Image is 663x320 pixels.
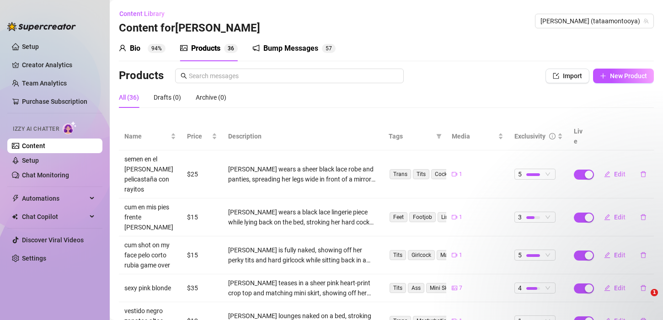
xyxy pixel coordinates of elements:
[182,123,223,150] th: Price
[119,44,126,52] span: user
[459,284,462,293] span: 7
[182,198,223,236] td: $15
[540,14,648,28] span: Andrea (tataamontooya)
[22,142,45,149] a: Content
[22,171,69,179] a: Chat Monitoring
[22,94,95,109] a: Purchase Subscription
[389,131,432,141] span: Tags
[7,22,76,31] img: logo-BBDzfeDw.svg
[187,131,210,141] span: Price
[22,80,67,87] a: Team Analytics
[632,289,654,311] iframe: Intercom live chat
[228,45,231,52] span: 3
[130,43,140,54] div: Bio
[119,274,182,302] td: sexy pink blonde
[22,255,46,262] a: Settings
[600,73,606,79] span: plus
[228,245,378,265] div: [PERSON_NAME] is fully naked, showing off her perky tits and hard girlcock while sitting back in ...
[643,18,649,24] span: team
[452,171,457,177] span: video-camera
[437,250,477,260] span: Masturbation
[22,209,87,224] span: Chat Copilot
[408,250,435,260] span: Girlcock
[22,157,39,164] a: Setup
[604,171,610,177] span: edit
[182,150,223,198] td: $25
[408,283,424,293] span: Ass
[563,72,582,80] span: Import
[518,169,522,179] span: 5
[545,69,589,83] button: Import
[182,236,223,274] td: $15
[604,214,610,220] span: edit
[459,251,462,260] span: 1
[438,212,464,222] span: Lingerie
[390,250,406,260] span: Tits
[409,212,436,222] span: Footjob
[553,73,559,79] span: import
[119,236,182,274] td: cum shot on my face pelo corto rubia game over
[22,43,39,50] a: Setup
[228,278,378,298] div: [PERSON_NAME] teases in a sheer pink heart-print crop top and matching mini skirt, showing off he...
[228,207,378,227] div: [PERSON_NAME] wears a black lace lingerie piece while lying back on the bed, stroking her hard co...
[640,214,647,220] span: delete
[390,212,407,222] span: Feet
[119,10,165,17] span: Content Library
[231,45,234,52] span: 6
[12,213,18,220] img: Chat Copilot
[610,72,647,80] span: New Product
[326,45,329,52] span: 5
[119,198,182,236] td: cum en mis pies frente [PERSON_NAME]
[191,43,220,54] div: Products
[124,131,169,141] span: Name
[597,167,633,181] button: Edit
[148,44,166,53] sup: 94%
[119,92,139,102] div: All (36)
[252,44,260,52] span: notification
[459,170,462,179] span: 1
[452,131,496,141] span: Media
[431,169,451,179] span: Cock
[196,92,226,102] div: Archive (0)
[390,169,411,179] span: Trans
[413,169,429,179] span: Tits
[568,123,591,150] th: Live
[614,213,626,221] span: Edit
[63,121,77,134] img: AI Chatter
[436,133,442,139] span: filter
[452,252,457,258] span: video-camera
[514,131,545,141] div: Exclusivity
[189,71,398,81] input: Search messages
[434,129,444,143] span: filter
[390,283,406,293] span: Tits
[119,150,182,198] td: semen en el [PERSON_NAME] pelicastaña con rayitos
[549,133,556,139] span: info-circle
[452,214,457,220] span: video-camera
[22,191,87,206] span: Automations
[119,6,172,21] button: Content Library
[154,92,181,102] div: Drafts (0)
[518,212,522,222] span: 3
[22,58,95,72] a: Creator Analytics
[593,69,654,83] button: New Product
[329,45,332,52] span: 7
[633,167,654,181] button: delete
[446,123,509,150] th: Media
[426,283,456,293] span: Mini Skirt
[223,123,383,150] th: Description
[181,73,187,79] span: search
[614,171,626,178] span: Edit
[640,171,647,177] span: delete
[322,44,336,53] sup: 57
[452,285,457,291] span: picture
[182,274,223,302] td: $35
[263,43,318,54] div: Bump Messages
[383,123,446,150] th: Tags
[13,125,59,133] span: Izzy AI Chatter
[119,21,260,36] h3: Content for [PERSON_NAME]
[180,44,187,52] span: picture
[459,213,462,222] span: 1
[228,164,378,184] div: [PERSON_NAME] wears a sheer black lace robe and panties, spreading her legs wide in front of a mi...
[12,195,19,202] span: thunderbolt
[22,236,84,244] a: Discover Viral Videos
